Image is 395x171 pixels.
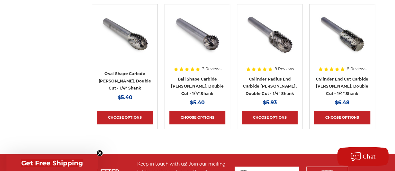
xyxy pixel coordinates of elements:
a: Choose Options [97,111,153,124]
span: $5.40 [118,94,132,100]
img: Egg shape carbide bur 1/4" shank [99,9,151,60]
a: Round End Cylinder shape carbide bur 1/4" shank [242,9,298,64]
a: End Cut Cylinder shape carbide bur 1/4" shank [314,9,370,64]
span: 9 Reviews [274,67,294,71]
button: Chat [337,147,389,166]
button: Close teaser [96,150,103,156]
span: $5.93 [263,99,277,106]
a: Choose Options [242,111,298,124]
a: Oval Shape Carbide [PERSON_NAME], Double Cut - 1/4" Shank [99,71,151,90]
span: Chat [363,154,376,160]
span: $5.40 [190,99,205,106]
div: Get Free ShippingClose teaser [6,155,98,171]
img: End Cut Cylinder shape carbide bur 1/4" shank [317,9,368,60]
img: ball shape carbide bur 1/4" shank [172,9,223,60]
a: Cylinder End Cut Carbide [PERSON_NAME], Double Cut - 1/4" Shank [316,77,368,96]
span: Get Free Shipping [21,159,83,167]
span: 3 Reviews [202,67,221,71]
a: Ball Shape Carbide [PERSON_NAME], Double Cut - 1/4" Shank [171,77,223,96]
span: 8 Reviews [347,67,366,71]
a: Cylinder Radius End Carbide [PERSON_NAME], Double Cut - 1/4" Shank [243,77,297,96]
img: Round End Cylinder shape carbide bur 1/4" shank [244,9,295,60]
a: ball shape carbide bur 1/4" shank [169,9,225,64]
a: Choose Options [169,111,225,124]
a: Egg shape carbide bur 1/4" shank [97,9,153,64]
span: $6.48 [335,99,350,106]
a: Choose Options [314,111,370,124]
